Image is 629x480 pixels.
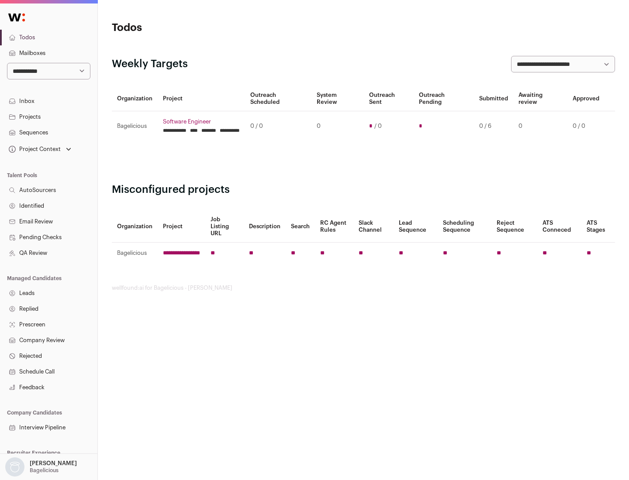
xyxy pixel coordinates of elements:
[474,86,513,111] th: Submitted
[112,285,615,291] footer: wellfound:ai for Bagelicious - [PERSON_NAME]
[286,211,315,243] th: Search
[311,86,363,111] th: System Review
[112,57,188,71] h2: Weekly Targets
[244,211,286,243] th: Description
[438,211,491,243] th: Scheduling Sequence
[112,86,158,111] th: Organization
[567,111,605,141] td: 0 / 0
[474,111,513,141] td: 0 / 6
[7,146,61,153] div: Project Context
[374,123,382,130] span: / 0
[353,211,394,243] th: Slack Channel
[414,86,473,111] th: Outreach Pending
[245,111,311,141] td: 0 / 0
[112,111,158,141] td: Bagelicious
[112,21,280,35] h1: Todos
[30,460,77,467] p: [PERSON_NAME]
[5,457,24,477] img: nopic.png
[513,86,567,111] th: Awaiting review
[491,211,538,243] th: Reject Sequence
[3,457,79,477] button: Open dropdown
[112,243,158,264] td: Bagelicious
[163,118,240,125] a: Software Engineer
[7,143,73,155] button: Open dropdown
[205,211,244,243] th: Job Listing URL
[394,211,438,243] th: Lead Sequence
[112,183,615,197] h2: Misconfigured projects
[245,86,311,111] th: Outreach Scheduled
[3,9,30,26] img: Wellfound
[364,86,414,111] th: Outreach Sent
[581,211,615,243] th: ATS Stages
[158,86,245,111] th: Project
[315,211,353,243] th: RC Agent Rules
[513,111,567,141] td: 0
[311,111,363,141] td: 0
[537,211,581,243] th: ATS Conneced
[567,86,605,111] th: Approved
[158,211,205,243] th: Project
[112,211,158,243] th: Organization
[30,467,59,474] p: Bagelicious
